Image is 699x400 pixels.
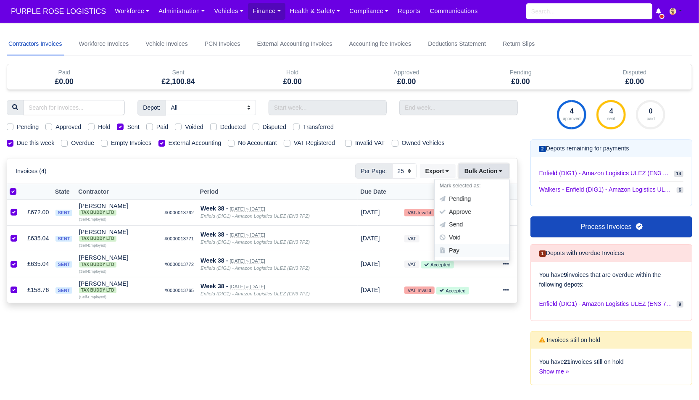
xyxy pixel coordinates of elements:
[303,122,334,132] label: Transferred
[402,138,445,148] label: Owned Vehicles
[404,261,419,268] small: VAT
[584,68,686,77] div: Disputed
[350,64,464,89] div: Approved
[137,100,166,115] span: Depot:
[564,358,571,365] strong: 21
[677,187,683,193] span: 6
[230,258,265,264] small: [DATE] » [DATE]
[127,122,139,132] label: Sent
[200,266,310,271] i: Enfield (DIG1) - Amazon Logistics ULEZ (EN3 7PZ)
[539,145,629,152] h6: Depots remaining for payments
[79,217,106,221] small: (Self-Employed)
[24,225,52,251] td: £635.04
[248,3,285,19] a: Finance
[294,138,335,148] label: VAT Registered
[79,281,158,293] div: [PERSON_NAME] Tax Buddy Ltd
[564,271,567,278] strong: 9
[356,68,458,77] div: Approved
[435,231,509,244] div: Void
[200,213,310,218] i: Enfield (DIG1) - Amazon Logistics ULEZ (EN3 7PZ)
[79,255,158,267] div: [PERSON_NAME] Tax Buddy Ltd
[358,184,401,200] th: Due Date
[539,299,673,309] span: Enfield (DIG1) - Amazon Logistics ULEZ (EN3 7PZ)
[242,68,343,77] div: Hold
[355,163,392,179] span: Per Page:
[361,287,380,293] span: 16 hours from now
[220,122,246,132] label: Deducted
[165,262,194,267] small: #0000013772
[539,185,673,194] span: Walkers - Enfield (DIG1) - Amazon Logistics ULEZ (EN3 7PZ)
[539,182,683,197] a: Walkers - Enfield (DIG1) - Amazon Logistics ULEZ (EN3 7PZ) 6
[435,192,509,205] div: Pending
[209,3,248,19] a: Vehicles
[55,261,72,268] span: sent
[55,210,72,216] span: sent
[17,138,54,148] label: Due this week
[110,3,154,19] a: Workforce
[539,169,671,178] span: Enfield (DIG1) - Amazon Logistics ULEZ (EN3 7PZ)
[79,203,158,216] div: [PERSON_NAME] Tax Buddy Ltd
[165,236,194,241] small: #0000013771
[71,138,94,148] label: Overdue
[79,203,158,216] div: [PERSON_NAME]
[77,33,131,55] a: Workforce Invoices
[23,100,125,115] input: Search for invoices...
[79,236,116,242] span: Tax Buddy Ltd
[165,288,194,293] small: #0000013765
[531,349,692,385] div: You have invoices still on hold
[404,235,419,242] small: VAT
[128,77,229,86] h5: £2,100.84
[200,205,228,212] strong: Week 38 -
[470,68,572,77] div: Pending
[154,3,209,19] a: Administration
[470,77,572,86] h5: £0.00
[79,287,116,293] span: Tax Buddy Ltd
[421,261,454,268] small: Accepted
[7,64,121,89] div: Paid
[169,138,222,148] label: External Accounting
[52,184,75,200] th: State
[242,77,343,86] h5: £0.00
[356,77,458,86] h5: £0.00
[657,360,699,400] iframe: Chat Widget
[348,33,413,55] a: Accounting fee Invoices
[24,200,52,226] td: £672.00
[263,122,286,132] label: Disputed
[121,64,236,89] div: Sent
[539,337,601,344] h6: Invoices still on hold
[539,296,683,312] a: Enfield (DIG1) - Amazon Logistics ULEZ (EN3 7PZ) 9
[230,284,265,289] small: [DATE] » [DATE]
[197,184,358,200] th: Period
[200,257,228,264] strong: Week 38 -
[285,3,345,19] a: Health & Safety
[98,122,110,132] label: Hold
[361,235,380,242] span: 16 hours from now
[79,269,106,274] small: (Self-Employed)
[578,64,692,89] div: Disputed
[13,68,115,77] div: Paid
[24,277,52,303] td: £158.76
[55,287,72,294] span: sent
[539,146,546,152] span: 2
[404,209,435,216] small: VAT-Invalid
[200,283,228,289] strong: Week 38 -
[526,3,652,19] input: Search...
[539,250,624,257] h6: Depots with overdue Invoices
[7,3,110,20] a: PURPLE ROSE LOGISTICS
[459,164,509,178] button: Bulk Action
[235,64,350,89] div: Hold
[361,261,380,267] span: 16 hours from now
[79,262,116,268] span: Tax Buddy Ltd
[539,250,546,257] span: 1
[399,100,517,115] input: End week...
[55,236,72,242] span: sent
[156,122,169,132] label: Paid
[200,231,228,238] strong: Week 38 -
[435,244,509,257] div: Pay
[269,100,387,115] input: Start week...
[530,216,692,237] a: Process Invoices
[17,122,39,132] label: Pending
